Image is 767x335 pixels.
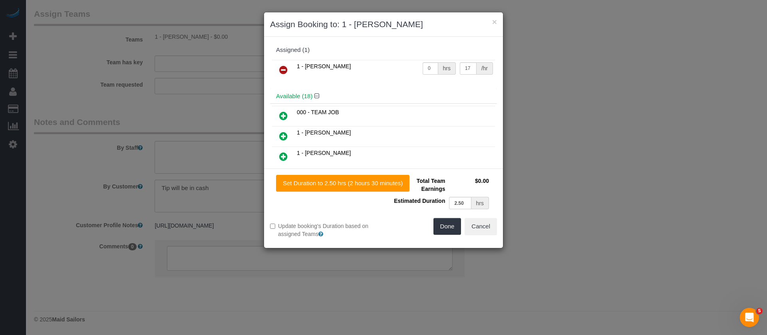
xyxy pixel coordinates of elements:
[270,224,275,229] input: Update booking's Duration based on assigned Teams
[270,222,378,238] label: Update booking's Duration based on assigned Teams
[389,175,447,195] td: Total Team Earnings
[297,150,351,156] span: 1 - [PERSON_NAME]
[492,18,497,26] button: ×
[270,18,497,30] h3: Assign Booking to: 1 - [PERSON_NAME]
[394,198,445,204] span: Estimated Duration
[297,109,339,115] span: 000 - TEAM JOB
[471,197,489,209] div: hrs
[447,175,491,195] td: $0.00
[276,93,491,100] h4: Available (18)
[276,47,491,54] div: Assigned (1)
[756,308,763,314] span: 5
[297,129,351,136] span: 1 - [PERSON_NAME]
[276,175,409,192] button: Set Duration to 2.50 hrs (2 hours 30 minutes)
[465,218,497,235] button: Cancel
[740,308,759,327] iframe: Intercom live chat
[297,63,351,69] span: 1 - [PERSON_NAME]
[438,62,456,75] div: hrs
[433,218,461,235] button: Done
[477,62,493,75] div: /hr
